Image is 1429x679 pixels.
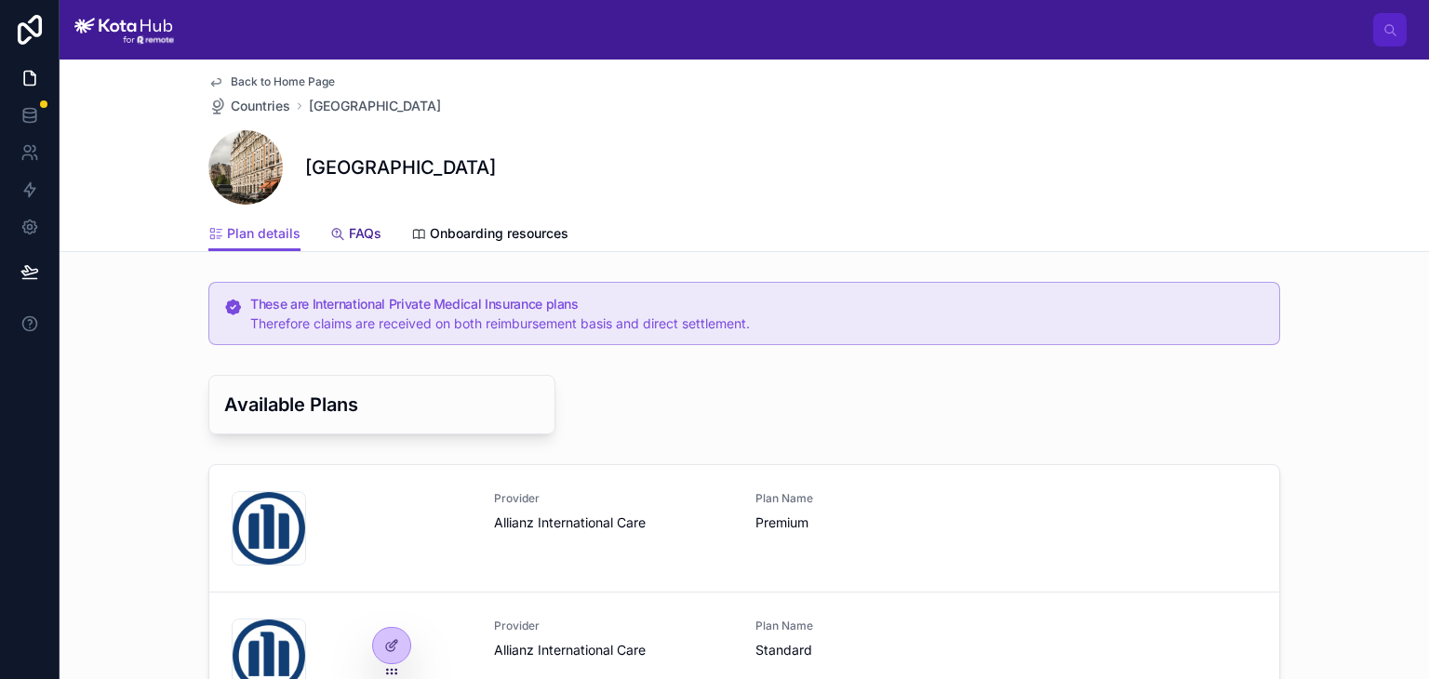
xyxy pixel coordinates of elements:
[494,513,734,532] span: Allianz International Care
[208,74,335,89] a: Back to Home Page
[755,513,995,532] span: Premium
[231,97,290,115] span: Countries
[755,619,995,633] span: Plan Name
[349,224,381,243] span: FAQs
[231,74,335,89] span: Back to Home Page
[494,491,734,506] span: Provider
[208,97,290,115] a: Countries
[411,217,568,254] a: Onboarding resources
[224,391,540,419] h3: Available Plans
[227,224,300,243] span: Plan details
[250,315,750,331] span: Therefore claims are received on both reimbursement basis and direct settlement.
[305,154,496,180] h1: [GEOGRAPHIC_DATA]
[250,314,1264,333] div: Therefore claims are received on both reimbursement basis and direct settlement.
[755,641,995,659] span: Standard
[430,224,568,243] span: Onboarding resources
[330,217,381,254] a: FAQs
[209,465,1279,592] a: ProviderAllianz International CarePlan NamePremium
[250,298,1264,311] h5: These are International Private Medical Insurance plans
[189,26,1373,33] div: scrollable content
[309,97,441,115] a: [GEOGRAPHIC_DATA]
[74,15,174,45] img: App logo
[494,641,734,659] span: Allianz International Care
[208,217,300,252] a: Plan details
[494,619,734,633] span: Provider
[755,491,995,506] span: Plan Name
